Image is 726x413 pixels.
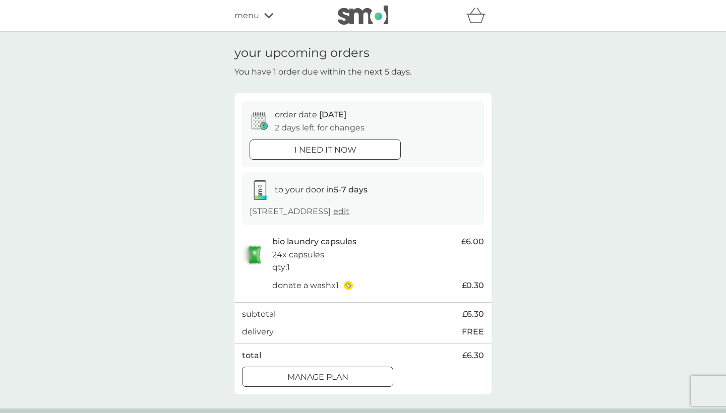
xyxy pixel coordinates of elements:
[234,46,370,60] h1: your upcoming orders
[242,367,393,387] button: Manage plan
[272,261,290,274] p: qty : 1
[319,110,346,119] span: [DATE]
[462,325,484,338] p: FREE
[287,371,348,384] p: Manage plan
[466,6,492,26] div: basket
[242,308,276,321] p: subtotal
[272,279,339,292] p: donate a wash x 1
[275,185,368,194] span: to your door in
[250,205,349,218] p: [STREET_ADDRESS]
[234,9,259,22] span: menu
[250,140,401,160] button: i need it now
[462,279,484,292] span: £0.30
[275,121,365,134] p: 2 days left for changes
[462,349,484,362] span: £6.30
[242,325,274,338] p: delivery
[234,65,411,79] p: You have 1 order due within the next 5 days.
[338,6,388,25] img: smol
[294,144,356,157] p: i need it now
[461,235,484,248] span: £6.00
[334,185,368,194] strong: 5-7 days
[275,108,346,121] p: order date
[272,248,324,261] p: 24x capsules
[333,206,349,216] a: edit
[272,235,356,248] p: bio laundry capsules
[462,308,484,321] span: £6.30
[242,349,261,362] p: total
